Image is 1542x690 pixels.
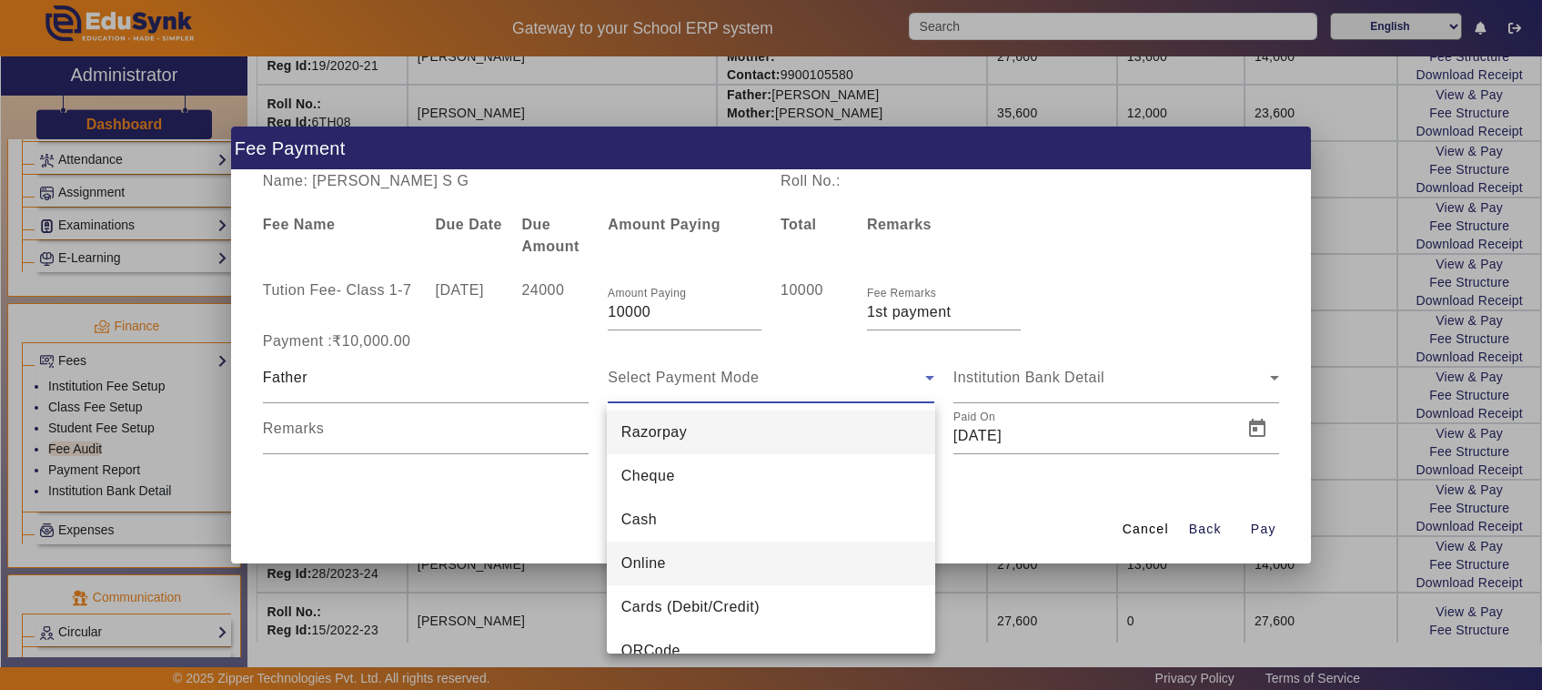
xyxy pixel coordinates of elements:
[621,421,687,443] span: Razorpay
[621,465,675,487] span: Cheque
[621,509,657,531] span: Cash
[621,596,760,618] span: Cards (Debit/Credit)
[621,553,666,574] span: Online
[621,640,680,662] span: QRCode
